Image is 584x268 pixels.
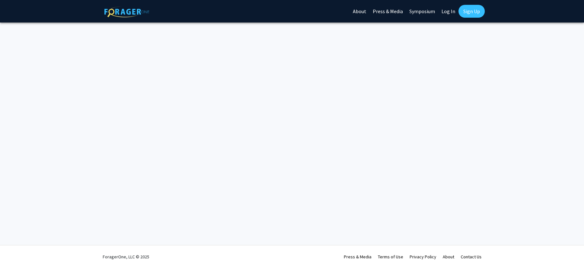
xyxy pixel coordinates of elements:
[378,254,403,260] a: Terms of Use
[443,254,454,260] a: About
[104,6,149,17] img: ForagerOne Logo
[461,254,482,260] a: Contact Us
[410,254,436,260] a: Privacy Policy
[458,5,485,18] a: Sign Up
[103,246,149,268] div: ForagerOne, LLC © 2025
[344,254,371,260] a: Press & Media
